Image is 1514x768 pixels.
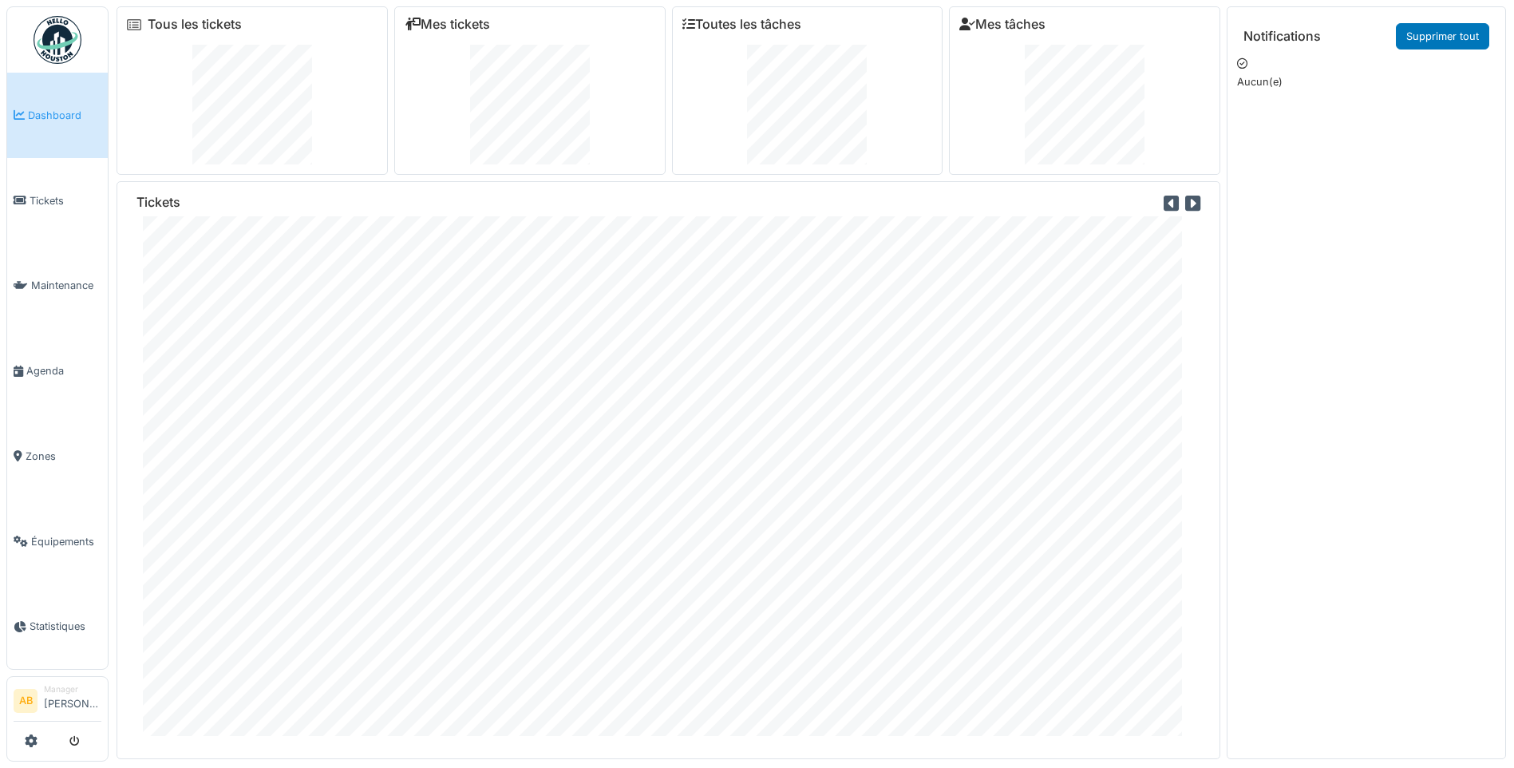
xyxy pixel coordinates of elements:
[31,278,101,293] span: Maintenance
[28,108,101,123] span: Dashboard
[7,158,108,243] a: Tickets
[1237,74,1496,89] p: Aucun(e)
[7,73,108,158] a: Dashboard
[7,584,108,670] a: Statistiques
[26,363,101,378] span: Agenda
[1396,23,1489,49] a: Supprimer tout
[34,16,81,64] img: Badge_color-CXgf-gQk.svg
[7,499,108,584] a: Équipements
[44,683,101,718] li: [PERSON_NAME]
[7,328,108,414] a: Agenda
[30,619,101,634] span: Statistiques
[136,195,180,210] h6: Tickets
[7,243,108,329] a: Maintenance
[405,17,490,32] a: Mes tickets
[682,17,801,32] a: Toutes les tâches
[31,534,101,549] span: Équipements
[44,683,101,695] div: Manager
[1243,29,1321,44] h6: Notifications
[7,414,108,499] a: Zones
[30,193,101,208] span: Tickets
[14,683,101,722] a: AB Manager[PERSON_NAME]
[14,689,38,713] li: AB
[148,17,242,32] a: Tous les tickets
[26,449,101,464] span: Zones
[959,17,1046,32] a: Mes tâches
